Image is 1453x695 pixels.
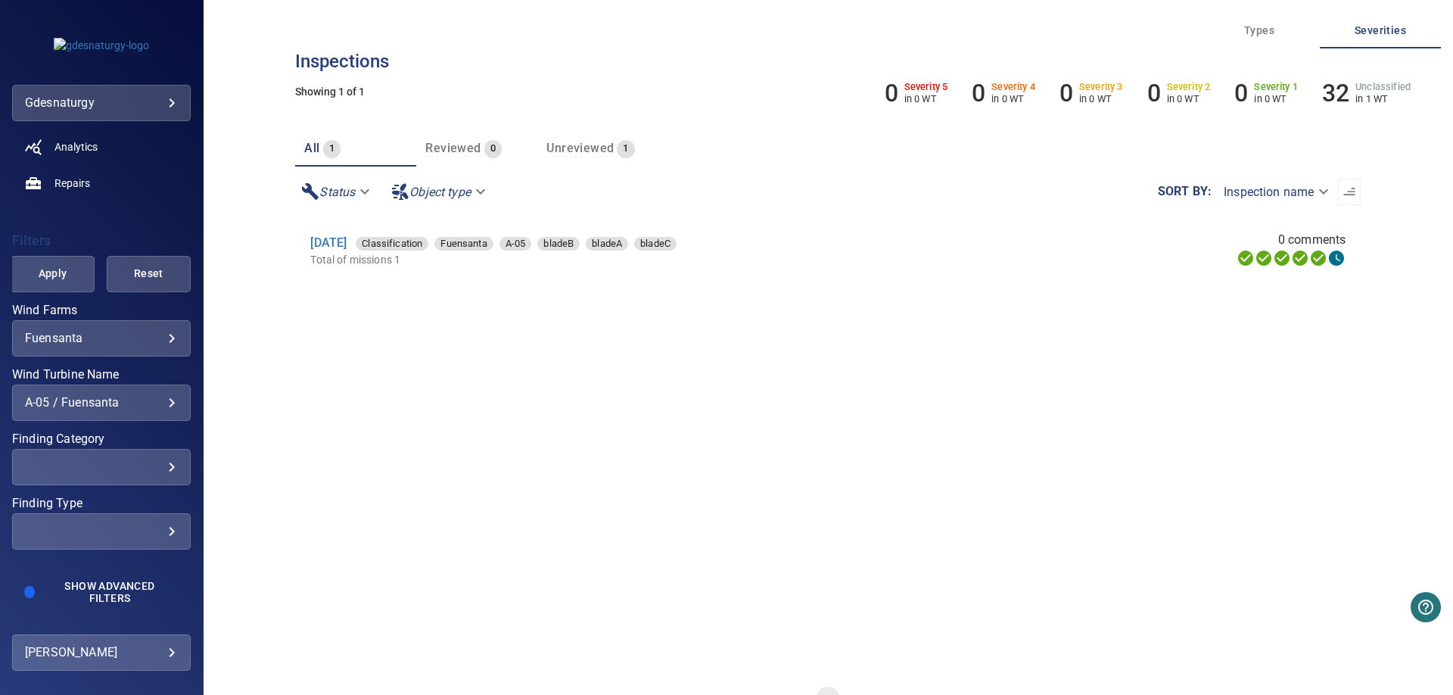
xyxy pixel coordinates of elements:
div: Object type [385,179,495,205]
div: Classification [356,237,428,251]
span: bladeA [586,236,628,251]
div: gdesnaturgy [12,85,191,121]
button: Show Advanced Filters [41,574,179,610]
h6: 0 [1147,79,1161,108]
p: in 0 WT [991,93,1035,104]
div: Fuensanta [434,237,493,251]
h6: Unclassified [1355,82,1411,92]
span: bladeB [537,236,580,251]
h6: 0 [972,79,985,108]
span: Fuensanta [434,236,493,251]
span: Types [1208,21,1311,40]
label: Wind Farms [12,304,191,316]
h6: 32 [1322,79,1349,108]
em: Status [319,185,355,199]
svg: ML Processing 100% [1291,249,1309,267]
p: in 0 WT [904,93,948,104]
span: Severities [1329,21,1432,40]
div: gdesnaturgy [25,91,178,115]
label: Wind Turbine Name [12,369,191,381]
span: Reviewed [425,141,481,155]
h3: Inspections [295,51,1361,71]
label: Sort by : [1158,185,1212,198]
span: 0 [484,140,502,157]
span: Unreviewed [546,141,614,155]
h6: 0 [885,79,898,108]
div: Finding Category [12,449,191,485]
li: Severity 4 [972,79,1035,108]
a: analytics noActive [12,129,191,165]
span: bladeC [634,236,677,251]
span: Analytics [54,139,98,154]
label: Finding Category [12,433,191,445]
div: bladeB [537,237,580,251]
div: [PERSON_NAME] [25,640,178,665]
p: in 0 WT [1167,93,1211,104]
h6: Severity 4 [991,82,1035,92]
div: Status [295,179,379,205]
span: 1 [617,140,634,157]
h6: Severity 1 [1254,82,1298,92]
svg: Matching 100% [1309,249,1327,267]
button: Sort list from oldest to newest [1338,179,1361,205]
em: Object type [409,185,471,199]
button: Apply [11,256,95,292]
li: Severity 3 [1059,79,1123,108]
p: Total of missions 1 [310,252,958,267]
div: Wind Turbine Name [12,385,191,421]
a: repairs noActive [12,165,191,201]
h5: Showing 1 of 1 [295,86,1361,98]
h6: 0 [1234,79,1248,108]
h6: 0 [1059,79,1073,108]
span: Repairs [54,176,90,191]
label: Finding Type [12,497,191,510]
svg: Classification 0% [1327,249,1346,267]
svg: Selecting 100% [1273,249,1291,267]
img: gdesnaturgy-logo [54,38,149,53]
div: Inspection name [1212,179,1338,205]
h6: Severity 5 [904,82,948,92]
h6: Severity 2 [1167,82,1211,92]
div: Finding Type [12,513,191,550]
span: Reset [126,264,172,283]
span: Show Advanced Filters [50,580,170,604]
svg: Uploading 100% [1237,249,1255,267]
span: 0 comments [1278,231,1346,249]
div: A-05 [499,237,532,251]
li: Severity 5 [885,79,948,108]
h6: Severity 3 [1079,82,1123,92]
div: bladeA [586,237,628,251]
div: A-05 / Fuensanta [25,395,178,410]
h4: Filters [12,233,191,248]
div: bladeC [634,237,677,251]
li: Severity Unclassified [1322,79,1411,108]
div: Fuensanta [25,331,178,345]
div: Wind Farms [12,320,191,357]
p: in 0 WT [1079,93,1123,104]
span: All [304,141,319,155]
span: Classification [356,236,428,251]
button: Reset [107,256,191,292]
svg: Data Formatted 100% [1255,249,1273,267]
span: Apply [30,264,76,283]
li: Severity 2 [1147,79,1211,108]
p: in 1 WT [1355,93,1411,104]
li: Severity 1 [1234,79,1298,108]
span: A-05 [499,236,532,251]
a: [DATE] [310,235,347,250]
p: in 0 WT [1254,93,1298,104]
span: 1 [323,140,341,157]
